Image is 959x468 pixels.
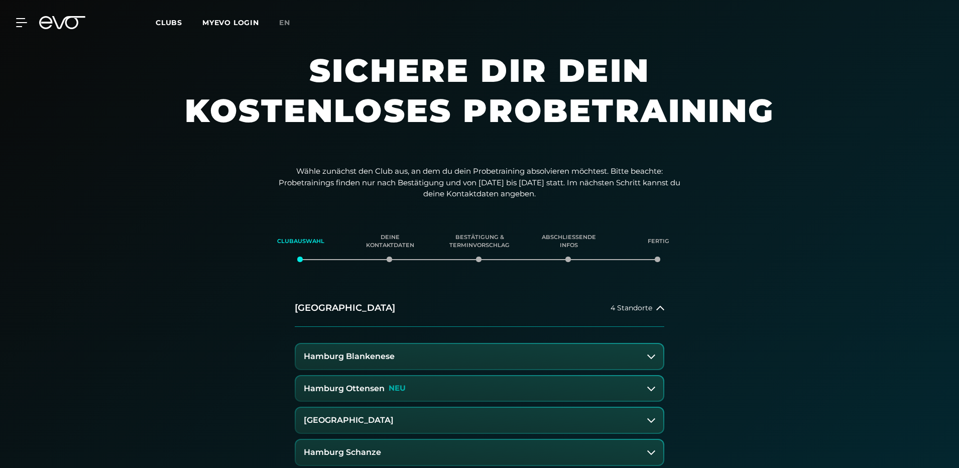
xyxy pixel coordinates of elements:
[358,228,422,255] div: Deine Kontaktdaten
[279,17,302,29] a: en
[279,166,680,200] p: Wähle zunächst den Club aus, an dem du dein Probetraining absolvieren möchtest. Bitte beachte: Pr...
[304,352,395,361] h3: Hamburg Blankenese
[269,228,333,255] div: Clubauswahl
[304,416,394,425] h3: [GEOGRAPHIC_DATA]
[178,50,781,151] h1: Sichere dir dein kostenloses Probetraining
[296,440,663,465] button: Hamburg Schanze
[447,228,512,255] div: Bestätigung & Terminvorschlag
[296,344,663,369] button: Hamburg Blankenese
[279,18,290,27] span: en
[295,302,395,314] h2: [GEOGRAPHIC_DATA]
[295,290,664,327] button: [GEOGRAPHIC_DATA]4 Standorte
[296,408,663,433] button: [GEOGRAPHIC_DATA]
[389,384,406,393] p: NEU
[296,376,663,401] button: Hamburg OttensenNEU
[611,304,652,312] span: 4 Standorte
[304,448,381,457] h3: Hamburg Schanze
[537,228,601,255] div: Abschließende Infos
[626,228,690,255] div: Fertig
[202,18,259,27] a: MYEVO LOGIN
[156,18,202,27] a: Clubs
[304,384,385,393] h3: Hamburg Ottensen
[156,18,182,27] span: Clubs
